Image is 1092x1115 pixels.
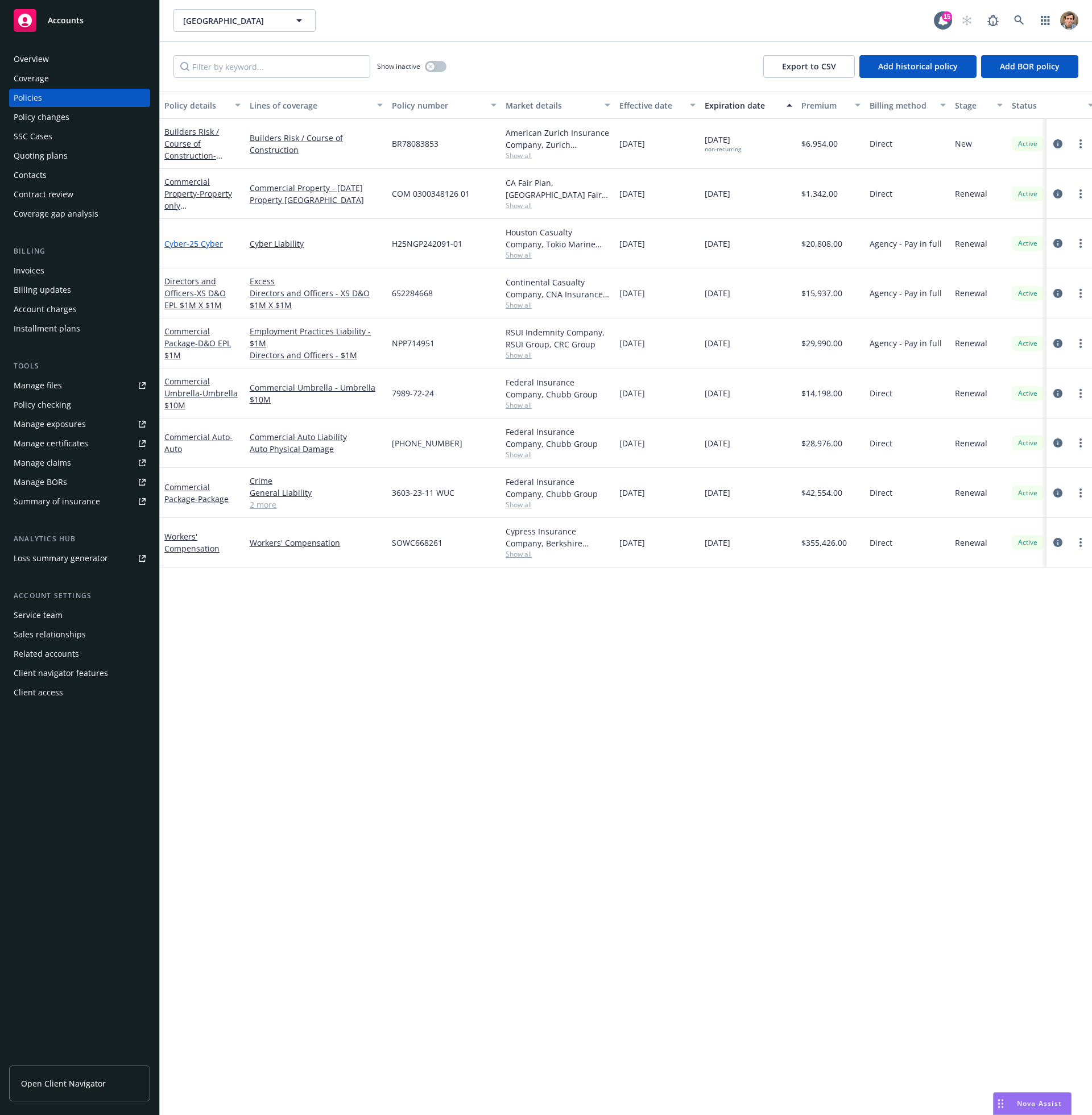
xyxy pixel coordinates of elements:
button: [GEOGRAPHIC_DATA] [173,9,316,32]
span: $1,342.00 [801,188,838,200]
span: [DATE] [705,487,730,499]
a: more [1074,287,1087,300]
span: Show all [506,549,610,559]
a: circleInformation [1051,237,1065,250]
a: Commercial Umbrella - Umbrella $10M [250,382,383,405]
a: Policy checking [9,396,150,414]
div: Overview [14,50,49,68]
span: Active [1016,338,1039,349]
span: Show all [506,450,610,459]
span: H25NGP242091-01 [392,238,462,250]
a: Cyber Liability [250,238,383,250]
button: Add BOR policy [981,55,1078,78]
img: photo [1060,11,1078,30]
span: Show all [506,250,610,260]
span: [DATE] [619,287,645,299]
div: Effective date [619,100,683,111]
span: Renewal [955,188,987,200]
a: Commercial Property - [DATE] Property [GEOGRAPHIC_DATA] [250,182,383,206]
span: [DATE] [705,337,730,349]
button: Add historical policy [859,55,977,78]
span: Show all [506,400,610,410]
div: Billing method [870,100,933,111]
span: [DATE] [619,387,645,399]
div: American Zurich Insurance Company, Zurich Insurance Group [506,127,610,151]
div: Quoting plans [14,147,68,165]
div: Drag to move [994,1093,1008,1114]
a: Quoting plans [9,147,150,165]
span: [DATE] [705,134,741,153]
a: more [1074,436,1087,450]
span: - XS D&O EPL $1M X $1M [164,288,226,310]
button: Lines of coverage [245,92,387,119]
a: Loss summary generator [9,549,150,567]
a: Manage files [9,376,150,395]
div: Premium [801,100,848,111]
a: Manage exposures [9,415,150,433]
a: General Liability [250,487,383,499]
a: more [1074,387,1087,400]
div: Federal Insurance Company, Chubb Group [506,476,610,500]
span: 3603-23-11 WUC [392,487,454,499]
a: Commercial Package [164,326,231,360]
div: Billing [9,246,150,257]
button: Policy number [387,92,501,119]
span: - D&O EPL $1M [164,338,231,360]
div: Installment plans [14,320,80,338]
button: Policy details [160,92,245,119]
span: Direct [870,537,892,549]
a: Related accounts [9,645,150,663]
a: Employment Practices Liability - $1M [250,325,383,349]
span: $29,990.00 [801,337,842,349]
a: more [1074,536,1087,549]
div: Policy details [164,100,228,111]
span: [DATE] [619,188,645,200]
a: Contract review [9,185,150,204]
button: Expiration date [700,92,797,119]
a: circleInformation [1051,337,1065,350]
div: Manage exposures [14,415,86,433]
span: [DATE] [619,487,645,499]
span: Active [1016,238,1039,248]
a: Excess [250,275,383,287]
a: Summary of insurance [9,492,150,511]
button: Billing method [865,92,950,119]
span: Active [1016,438,1039,448]
span: Active [1016,288,1039,299]
div: Tools [9,360,150,372]
a: circleInformation [1051,436,1065,450]
div: Policy changes [14,108,69,126]
span: Renewal [955,387,987,399]
a: Accounts [9,5,150,36]
div: CA Fair Plan, [GEOGRAPHIC_DATA] Fair plan [506,177,610,201]
div: Stage [955,100,990,111]
span: [GEOGRAPHIC_DATA] [183,15,282,27]
div: Lines of coverage [250,100,370,111]
a: Report a Bug [982,9,1004,32]
span: Renewal [955,337,987,349]
a: Commercial Auto Liability [250,431,383,443]
a: Auto Physical Damage [250,443,383,455]
span: Open Client Navigator [21,1077,106,1089]
a: Crime [250,475,383,487]
div: Contract review [14,185,73,204]
a: more [1074,337,1087,350]
div: Manage BORs [14,473,67,491]
div: RSUI Indemnity Company, RSUI Group, CRC Group [506,326,610,350]
span: - Umbrella $10M [164,388,238,411]
div: Billing updates [14,281,71,299]
a: Installment plans [9,320,150,338]
div: Status [1012,100,1081,111]
span: $14,198.00 [801,387,842,399]
span: [DATE] [619,537,645,549]
a: Workers' Compensation [164,531,220,554]
span: [DATE] [705,387,730,399]
span: Active [1016,488,1039,498]
a: Commercial Property [164,176,236,235]
a: Invoices [9,262,150,280]
a: Client navigator features [9,664,150,682]
span: $20,808.00 [801,238,842,250]
div: SSC Cases [14,127,52,146]
a: Commercial Auto [164,432,233,454]
a: circleInformation [1051,486,1065,500]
